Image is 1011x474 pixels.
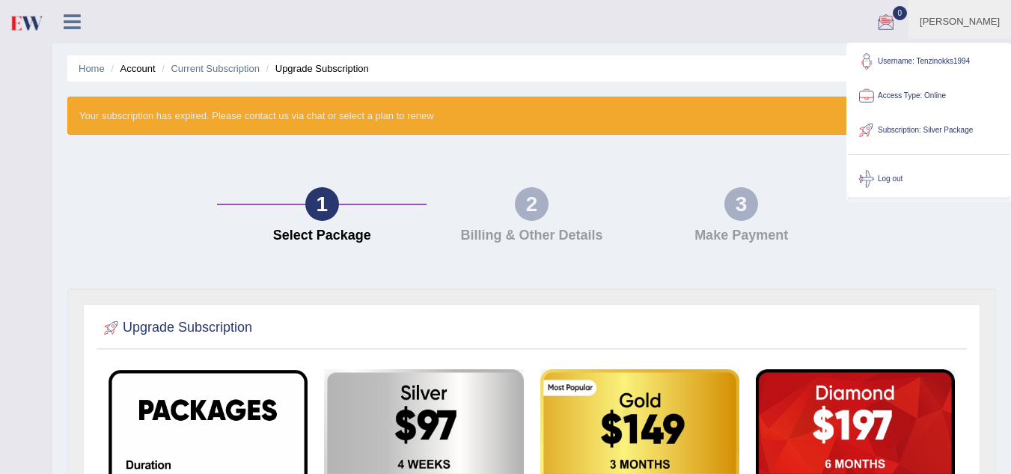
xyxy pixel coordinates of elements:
span: 0 [893,6,908,20]
h4: Select Package [225,228,419,243]
li: Upgrade Subscription [263,61,369,76]
div: Your subscription has expired. Please contact us via chat or select a plan to renew [67,97,996,135]
a: Home [79,63,105,74]
a: Current Subscription [171,63,260,74]
h2: Upgrade Subscription [100,317,252,339]
div: 2 [515,187,549,221]
a: Subscription: Silver Package [848,113,1010,148]
a: Log out [848,162,1010,196]
li: Account [107,61,155,76]
div: 3 [724,187,758,221]
a: Access Type: Online [848,79,1010,113]
div: 1 [305,187,339,221]
a: Username: Tenzinokks1994 [848,44,1010,79]
h4: Billing & Other Details [434,228,629,243]
h4: Make Payment [644,228,839,243]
